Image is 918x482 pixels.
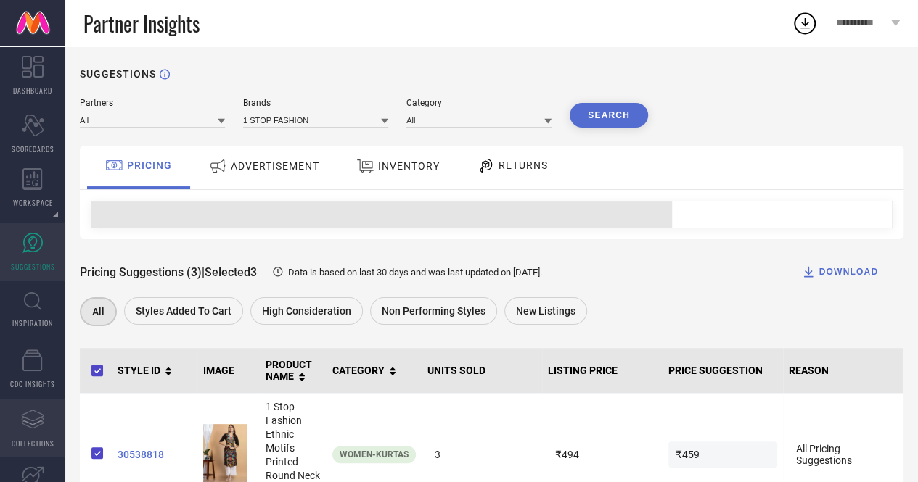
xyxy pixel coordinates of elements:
[542,348,663,394] th: LISTING PRICE
[422,348,542,394] th: UNITS SOLD
[340,449,409,460] span: Women-Kurtas
[288,267,542,278] span: Data is based on last 30 days and was last updated on [DATE] .
[202,265,205,279] span: |
[136,305,231,317] span: Styles Added To Cart
[205,265,257,279] span: Selected 3
[12,144,54,154] span: SCORECARDS
[783,348,903,394] th: REASON
[12,438,54,449] span: COLLECTIONS
[11,261,55,272] span: SUGGESTIONS
[92,306,104,317] span: All
[80,68,156,80] h1: SUGGESTIONS
[427,441,536,468] span: 3
[262,305,351,317] span: High Consideration
[548,441,657,468] span: ₹494
[516,305,575,317] span: New Listings
[260,348,327,394] th: PRODUCT NAME
[801,265,878,279] div: DOWNLOAD
[118,449,192,460] a: 30538818
[12,317,53,328] span: INSPIRATION
[203,424,247,482] img: zDmuUEVC_e080b2b60eaf49129d438f5e6a593f29.jpg
[783,257,896,286] button: DOWNLOAD
[327,348,422,394] th: CATEGORY
[570,103,648,128] button: Search
[13,85,52,96] span: DASHBOARD
[10,378,55,389] span: CDC INSIGHTS
[243,98,388,108] div: Brands
[83,9,200,38] span: Partner Insights
[668,441,777,468] span: ₹459
[789,436,898,473] span: All Pricing Suggestions
[197,348,260,394] th: IMAGE
[13,197,53,208] span: WORKSPACE
[231,160,319,172] span: ADVERTISEMENT
[406,98,552,108] div: Category
[80,98,225,108] div: Partners
[127,159,172,171] span: PRICING
[80,265,202,279] span: Pricing Suggestions (3)
[499,159,548,171] span: RETURNS
[382,305,485,317] span: Non Performing Styles
[792,10,818,36] div: Open download list
[378,160,440,172] span: INVENTORY
[112,348,197,394] th: STYLE ID
[663,348,783,394] th: PRICE SUGGESTION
